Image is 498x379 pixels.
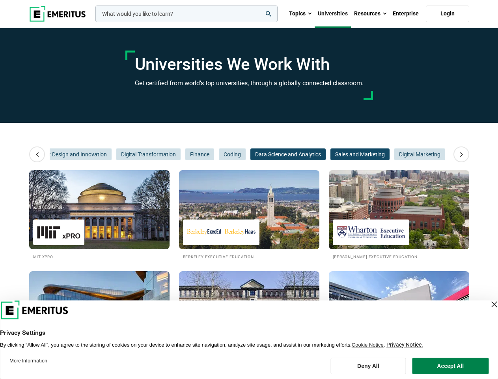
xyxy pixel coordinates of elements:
[183,253,315,260] h2: Berkeley Executive Education
[333,253,465,260] h2: [PERSON_NAME] Executive Education
[426,6,469,22] a: Login
[33,253,166,260] h2: MIT xPRO
[329,271,469,361] a: Universities We Work With Imperial Executive Education Imperial Executive Education
[187,223,256,241] img: Berkeley Executive Education
[179,170,319,260] a: Universities We Work With Berkeley Executive Education Berkeley Executive Education
[329,271,469,350] img: Universities We Work With
[179,271,319,361] a: Universities We Work With Cambridge Judge Business School Executive Education Cambridge Judge Bus...
[37,223,80,241] img: MIT xPRO
[29,271,170,350] img: Universities We Work With
[179,271,319,350] img: Universities We Work With
[329,170,469,260] a: Universities We Work With Wharton Executive Education [PERSON_NAME] Executive Education
[250,148,326,160] button: Data Science and Analytics
[26,148,112,160] button: Product Design and Innovation
[29,170,170,249] img: Universities We Work With
[95,6,278,22] input: woocommerce-product-search-field-0
[329,170,469,249] img: Universities We Work With
[219,148,246,160] button: Coding
[179,170,319,249] img: Universities We Work With
[29,170,170,260] a: Universities We Work With MIT xPRO MIT xPRO
[185,148,214,160] button: Finance
[135,54,364,74] h1: Universities We Work With
[135,78,364,88] h3: Get certified from world’s top universities, through a globally connected classroom.
[116,148,181,160] button: Digital Transformation
[330,148,390,160] button: Sales and Marketing
[29,271,170,361] a: Universities We Work With Kellogg Executive Education [PERSON_NAME] Executive Education
[337,223,405,241] img: Wharton Executive Education
[394,148,445,160] button: Digital Marketing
